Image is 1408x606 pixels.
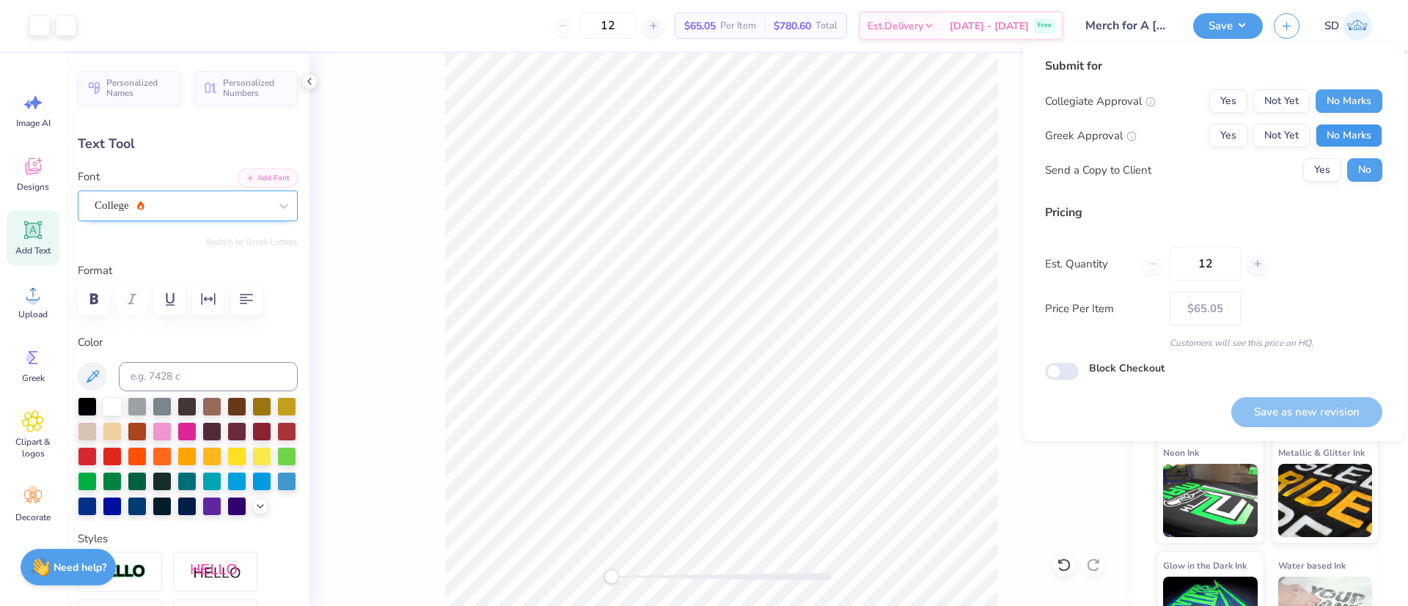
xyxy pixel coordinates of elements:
span: Image AI [16,117,51,129]
label: Color [78,334,298,351]
span: Free [1038,21,1052,31]
button: No [1347,158,1382,182]
button: Switch to Greek Letters [206,236,298,248]
span: Water based Ink [1278,558,1346,573]
span: [DATE] - [DATE] [950,18,1029,34]
span: Glow in the Dark Ink [1163,558,1247,573]
div: Text Tool [78,134,298,154]
label: Styles [78,531,108,547]
img: Stroke [95,563,146,580]
label: Price Per Item [1045,300,1159,317]
img: Metallic & Glitter Ink [1278,464,1373,537]
button: Yes [1303,158,1341,182]
span: Neon Ink [1163,445,1199,460]
label: Est. Quantity [1045,256,1132,273]
span: Decorate [15,511,51,523]
input: – – [1170,247,1241,281]
input: e.g. 7428 c [119,362,298,391]
span: Metallic & Glitter Ink [1278,445,1365,460]
span: Upload [18,308,48,320]
input: Untitled Design [1074,11,1182,40]
span: Personalized Numbers [223,78,289,98]
button: Not Yet [1253,89,1310,113]
span: Est. Delivery [868,18,923,34]
div: Collegiate Approval [1045,93,1156,110]
img: Shadow [190,563,241,581]
span: SD [1324,18,1339,34]
div: Send a Copy to Client [1045,162,1151,179]
button: Add Font [238,169,298,188]
button: Save [1193,13,1263,39]
input: – – [579,12,637,39]
label: Block Checkout [1089,361,1165,376]
div: Accessibility label [604,569,619,584]
img: Sparsh Drolia [1343,11,1372,40]
span: $65.05 [684,18,716,34]
span: Add Text [15,245,51,256]
div: Customers will see this price on HQ. [1045,336,1382,350]
span: $780.60 [774,18,811,34]
span: Clipart & logos [9,436,57,459]
div: Greek Approval [1045,128,1137,144]
a: SD [1318,11,1379,40]
button: Personalized Names [78,71,181,105]
button: Not Yet [1253,124,1310,147]
label: Format [78,262,298,279]
span: Designs [17,181,49,193]
button: Personalized Numbers [194,71,298,105]
button: No Marks [1316,89,1382,113]
div: Pricing [1045,204,1382,221]
span: Greek [22,372,45,384]
button: Yes [1209,89,1247,113]
button: Yes [1209,124,1247,147]
span: Per Item [720,18,756,34]
button: No Marks [1316,124,1382,147]
strong: Need help? [54,561,106,574]
span: Personalized Names [106,78,172,98]
label: Font [78,169,100,185]
span: Total [815,18,837,34]
div: Submit for [1045,57,1382,75]
img: Neon Ink [1163,464,1258,537]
